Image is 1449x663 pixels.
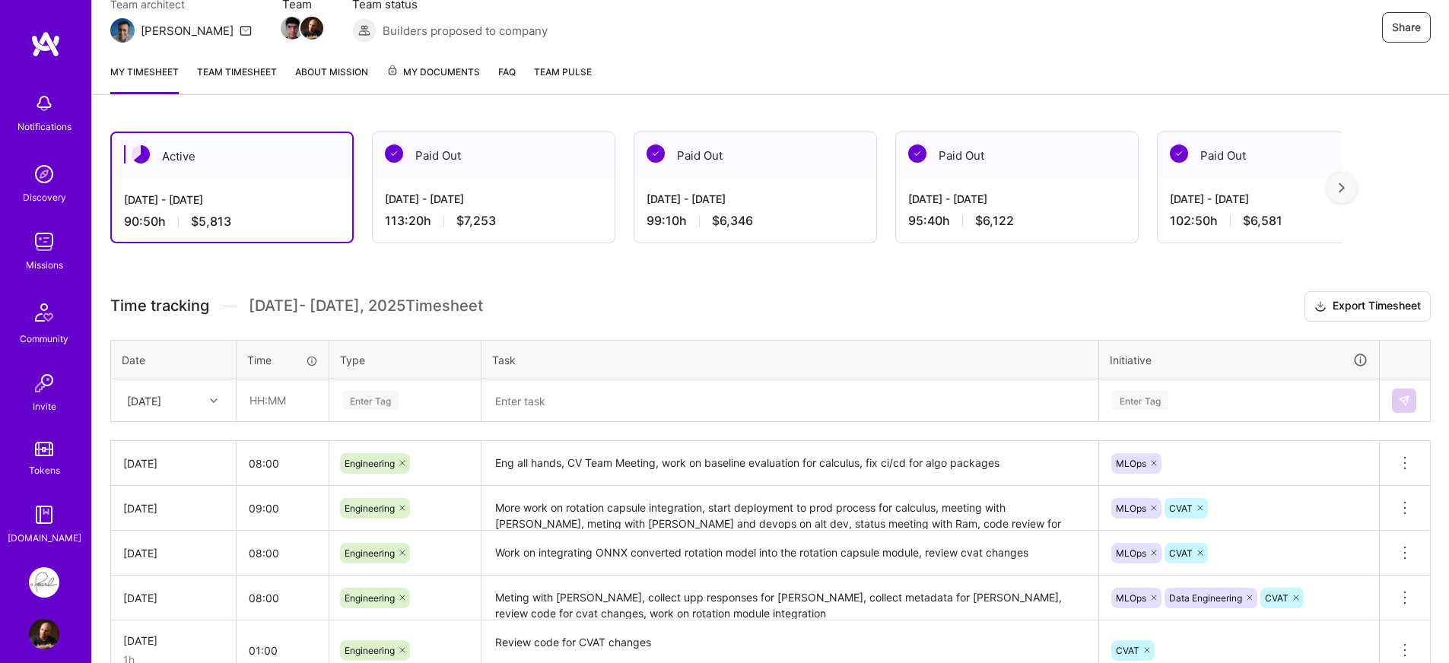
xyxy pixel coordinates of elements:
div: [DATE] - [DATE] [647,191,864,207]
div: [DATE] [123,633,224,649]
textarea: More work on rotation capsule integration, start deployment to prod process for calculus, meeting... [483,487,1097,529]
img: Paid Out [647,144,665,163]
img: Paid Out [385,144,403,163]
span: CVAT [1116,645,1139,656]
a: Pearl: ML Engineering Team [25,567,63,598]
span: CVAT [1265,592,1289,604]
a: User Avatar [25,619,63,649]
div: [DATE] - [DATE] [124,192,340,208]
span: MLOps [1116,592,1146,604]
img: Paid Out [908,144,926,163]
div: 99:10 h [647,213,864,229]
div: Time [247,352,318,368]
div: [DATE] - [DATE] [908,191,1126,207]
th: Task [481,340,1099,379]
th: Type [329,340,481,379]
a: My Documents [386,64,480,94]
div: [DATE] [123,455,224,471]
div: Missions [26,257,63,273]
button: Share [1382,12,1431,43]
img: bell [29,88,59,119]
div: 102:50 h [1170,213,1387,229]
span: $7,253 [456,213,496,229]
a: Team Pulse [534,64,592,94]
div: [DATE] - [DATE] [1170,191,1387,207]
a: About Mission [295,64,368,94]
span: MLOps [1116,458,1146,469]
span: Engineering [345,592,395,604]
a: My timesheet [110,64,179,94]
input: HH:MM [237,533,329,573]
div: Notifications [17,119,71,135]
img: teamwork [29,227,59,257]
input: HH:MM [237,578,329,618]
textarea: Eng all hands, CV Team Meeting, work on baseline evaluation for calculus, fix ci/cd for algo pack... [483,443,1097,484]
div: Tokens [29,462,60,478]
img: Paid Out [1170,144,1188,163]
div: Enter Tag [342,389,399,412]
span: MLOps [1116,503,1146,514]
span: $6,346 [712,213,753,229]
input: HH:MM [237,443,329,484]
th: Date [111,340,237,379]
div: Initiative [1110,351,1368,369]
div: Paid Out [1158,132,1400,179]
a: Team Member Avatar [302,15,322,41]
div: Active [112,133,352,179]
img: right [1339,182,1345,193]
textarea: Work on integrating ONNX converted rotation model into the rotation capsule module, review cvat c... [483,532,1097,574]
a: FAQ [498,64,516,94]
div: [DATE] [127,392,161,408]
div: [DATE] [123,500,224,516]
span: Team Pulse [534,66,592,78]
i: icon Mail [240,24,252,36]
span: My Documents [386,64,480,81]
span: Time tracking [110,297,209,316]
img: User Avatar [29,619,59,649]
div: Paid Out [896,132,1138,179]
i: icon Download [1314,299,1327,315]
div: Discovery [23,189,66,205]
img: Builders proposed to company [352,18,377,43]
span: Share [1392,20,1421,35]
div: Invite [33,398,56,414]
span: Engineering [345,503,395,514]
img: tokens [35,442,53,456]
div: Community [20,331,68,347]
span: [DATE] - [DATE] , 2025 Timesheet [249,297,483,316]
a: Team timesheet [197,64,277,94]
span: $6,581 [1243,213,1282,229]
img: Team Member Avatar [300,17,323,40]
img: guide book [29,500,59,530]
img: Team Member Avatar [281,17,303,40]
img: discovery [29,159,59,189]
div: 113:20 h [385,213,602,229]
div: [DATE] [123,545,224,561]
div: [PERSON_NAME] [141,23,234,39]
div: [DOMAIN_NAME] [8,530,81,546]
span: $5,813 [191,214,231,230]
span: MLOps [1116,547,1146,559]
span: CVAT [1169,503,1193,514]
img: Submit [1398,395,1410,407]
div: 90:50 h [124,214,340,230]
span: $6,122 [975,213,1014,229]
img: Pearl: ML Engineering Team [29,567,59,598]
textarea: Meting with [PERSON_NAME], collect upp responses for [PERSON_NAME], collect metadata for [PERSON_... [483,577,1097,619]
span: CVAT [1169,547,1193,559]
span: Engineering [345,458,395,469]
span: Data Engineering [1169,592,1242,604]
div: [DATE] [123,590,224,606]
button: Export Timesheet [1304,291,1431,322]
div: 95:40 h [908,213,1126,229]
div: Enter Tag [1112,389,1168,412]
span: Engineering [345,645,395,656]
div: Paid Out [634,132,876,179]
img: Invite [29,368,59,398]
img: logo [30,30,61,58]
i: icon Chevron [210,397,218,404]
a: Team Member Avatar [282,15,302,41]
img: Community [26,294,62,331]
img: Team Architect [110,18,135,43]
img: Active [132,145,150,163]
